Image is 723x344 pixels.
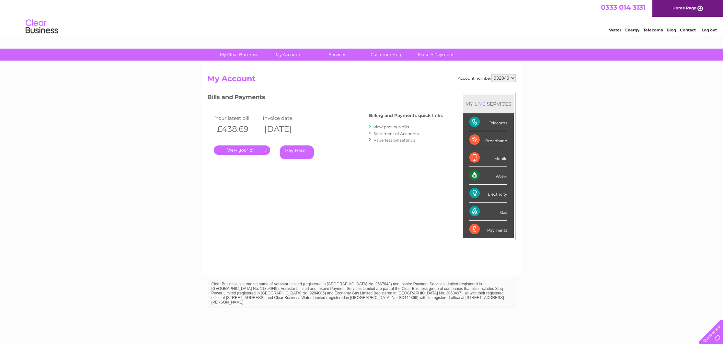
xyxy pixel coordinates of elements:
a: Log out [702,28,717,32]
div: Broadband [469,131,507,149]
a: Telecoms [643,28,663,32]
a: Make A Payment [409,49,463,61]
a: Pay Here [280,145,314,159]
a: View previous bills [373,124,409,129]
h3: Bills and Payments [207,93,443,104]
a: . [214,145,270,155]
th: £438.69 [214,122,261,136]
img: logo.png [25,17,58,37]
a: Paperless bill settings [373,138,415,143]
div: MY SERVICES [463,95,514,113]
a: Water [609,28,621,32]
th: [DATE] [261,122,308,136]
a: Blog [667,28,676,32]
td: Your latest bill [214,114,261,122]
div: Account number [458,74,516,82]
a: Energy [625,28,639,32]
div: Gas [469,203,507,221]
div: Clear Business is a trading name of Verastar Limited (registered in [GEOGRAPHIC_DATA] No. 3667643... [209,4,515,31]
td: Invoice date [261,114,308,122]
a: My Clear Business [212,49,266,61]
h4: Billing and Payments quick links [369,113,443,118]
div: Payments [469,221,507,238]
div: Water [469,167,507,185]
h2: My Account [207,74,516,86]
div: LIVE [473,101,487,107]
div: Telecoms [469,113,507,131]
a: Customer Help [360,49,413,61]
a: 0333 014 3131 [601,3,646,11]
a: Services [311,49,364,61]
div: Mobile [469,149,507,167]
a: My Account [261,49,315,61]
div: Electricity [469,185,507,202]
a: Statement of Accounts [373,131,419,136]
a: Contact [680,28,696,32]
